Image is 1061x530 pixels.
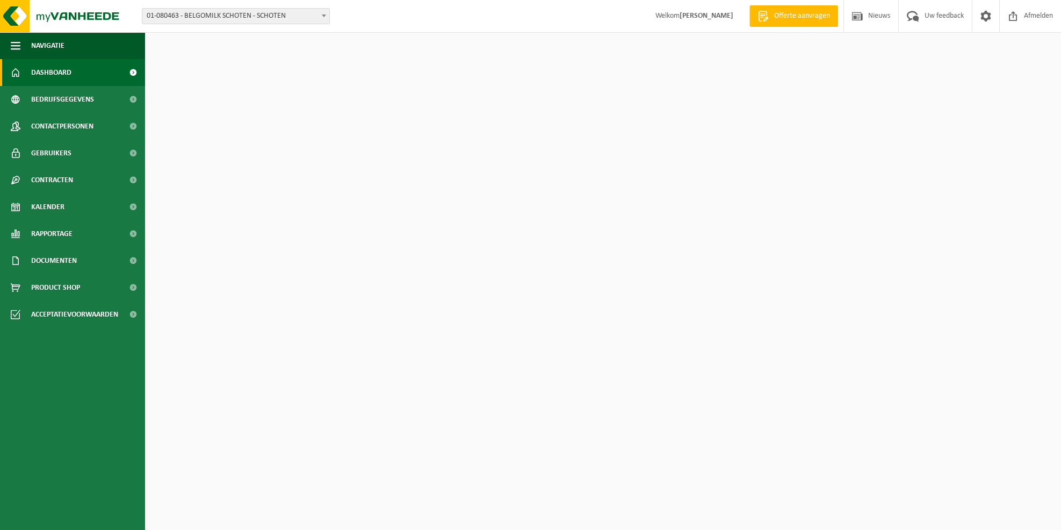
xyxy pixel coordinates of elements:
span: Bedrijfsgegevens [31,86,94,113]
span: Gebruikers [31,140,71,167]
span: Offerte aanvragen [771,11,833,22]
a: Offerte aanvragen [749,5,838,27]
span: Documenten [31,247,77,274]
span: 01-080463 - BELGOMILK SCHOTEN - SCHOTEN [142,8,330,24]
span: Dashboard [31,59,71,86]
span: Contactpersonen [31,113,93,140]
span: Product Shop [31,274,80,301]
span: Contracten [31,167,73,194]
span: Navigatie [31,32,64,59]
span: Acceptatievoorwaarden [31,301,118,328]
span: 01-080463 - BELGOMILK SCHOTEN - SCHOTEN [142,9,329,24]
span: Kalender [31,194,64,220]
strong: [PERSON_NAME] [680,12,733,20]
span: Rapportage [31,220,73,247]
